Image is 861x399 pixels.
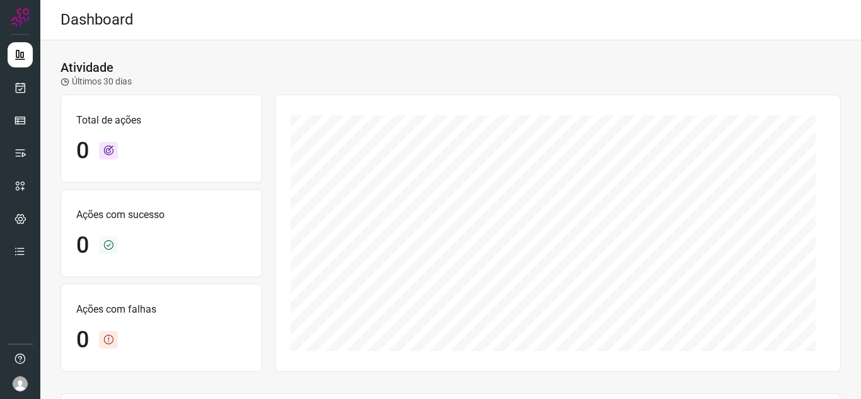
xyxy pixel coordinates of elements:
h1: 0 [76,232,89,259]
p: Ações com sucesso [76,207,246,223]
h1: 0 [76,327,89,354]
img: Logo [11,8,30,26]
h2: Dashboard [61,11,134,29]
p: Últimos 30 dias [61,75,132,88]
img: avatar-user-boy.jpg [13,376,28,391]
p: Ações com falhas [76,302,246,317]
h3: Atividade [61,60,113,75]
h1: 0 [76,137,89,165]
p: Total de ações [76,113,246,128]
